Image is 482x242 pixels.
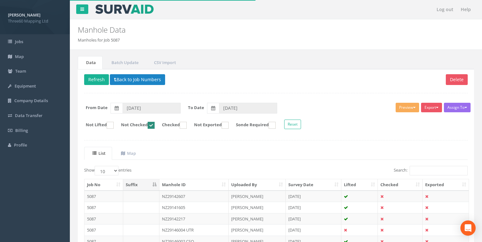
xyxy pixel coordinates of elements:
[15,39,23,44] span: Jobs
[84,179,123,191] th: Job No: activate to sort column ascending
[444,103,471,112] button: Assign To
[446,74,468,85] button: Delete
[286,224,342,236] td: [DATE]
[159,213,229,225] td: NZ29142217
[284,120,301,129] button: Reset
[78,56,103,69] a: Data
[8,12,40,18] strong: [PERSON_NAME]
[86,105,108,111] label: From Date
[84,74,109,85] button: Refresh
[219,103,277,114] input: To Date
[78,37,120,43] li: Manholes for Job 5087
[92,150,105,156] uib-tab-heading: List
[156,122,187,129] label: Checked
[286,179,342,191] th: Survey Date: activate to sort column ascending
[14,142,27,148] span: Profile
[159,191,229,202] td: NZ29142607
[115,122,155,129] label: Not Checked
[15,83,36,89] span: Equipment
[78,26,406,34] h2: Manhole Data
[103,56,145,69] a: Batch Update
[84,213,123,225] td: 5087
[378,179,423,191] th: Checked: activate to sort column ascending
[188,105,204,111] label: To Date
[394,166,468,175] label: Search:
[423,179,469,191] th: Exported: activate to sort column ascending
[113,147,143,160] a: Map
[79,122,114,129] label: Not Lifted
[110,74,165,85] button: Back to Job Numbers
[14,98,48,103] span: Company Details
[123,179,159,191] th: Suffix: activate to sort column descending
[8,10,62,24] a: [PERSON_NAME] Three60 Mapping Ltd
[84,224,123,236] td: 5087
[460,220,476,236] div: Open Intercom Messenger
[15,128,28,133] span: Billing
[95,166,118,175] select: Showentries
[421,103,442,112] button: Export
[15,113,43,118] span: Data Transfer
[15,68,26,74] span: Team
[229,191,286,202] td: [PERSON_NAME]
[159,179,229,191] th: Manhole ID: activate to sort column ascending
[159,202,229,213] td: NZ29141605
[15,54,24,59] span: Map
[229,213,286,225] td: [PERSON_NAME]
[286,202,342,213] td: [DATE]
[8,18,62,24] span: Three60 Mapping Ltd
[84,191,123,202] td: 5087
[84,147,112,160] a: List
[84,202,123,213] td: 5087
[396,103,419,112] button: Preview
[410,166,468,175] input: Search:
[121,150,136,156] uib-tab-heading: Map
[159,224,229,236] td: NZ29146004 UTR
[229,202,286,213] td: [PERSON_NAME]
[341,179,378,191] th: Lifted: activate to sort column ascending
[286,191,342,202] td: [DATE]
[229,224,286,236] td: [PERSON_NAME]
[286,213,342,225] td: [DATE]
[84,166,131,175] label: Show entries
[230,122,276,129] label: Sonde Required
[188,122,229,129] label: Not Exported
[146,56,183,69] a: CSV Import
[229,179,286,191] th: Uploaded By: activate to sort column ascending
[123,103,181,114] input: From Date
